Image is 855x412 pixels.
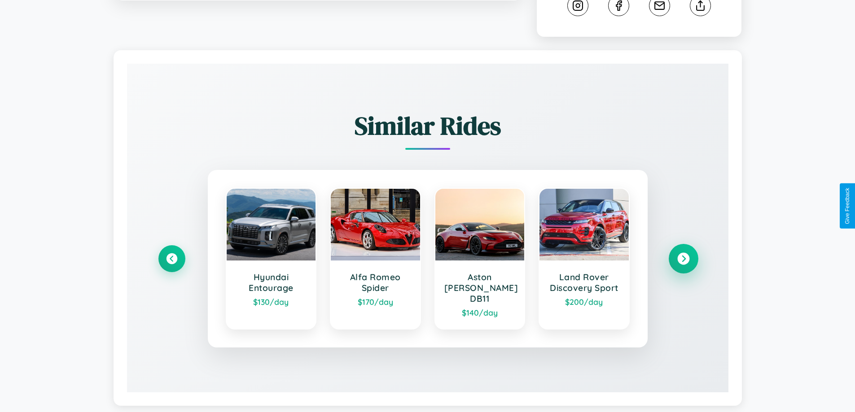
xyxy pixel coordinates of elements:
[844,188,851,224] div: Give Feedback
[340,297,411,307] div: $ 170 /day
[548,297,620,307] div: $ 200 /day
[444,272,516,304] h3: Aston [PERSON_NAME] DB11
[434,188,526,330] a: Aston [PERSON_NAME] DB11$140/day
[236,272,307,293] h3: Hyundai Entourage
[236,297,307,307] div: $ 130 /day
[548,272,620,293] h3: Land Rover Discovery Sport
[340,272,411,293] h3: Alfa Romeo Spider
[330,188,421,330] a: Alfa Romeo Spider$170/day
[444,308,516,317] div: $ 140 /day
[226,188,317,330] a: Hyundai Entourage$130/day
[158,108,697,143] h2: Similar Rides
[539,188,630,330] a: Land Rover Discovery Sport$200/day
